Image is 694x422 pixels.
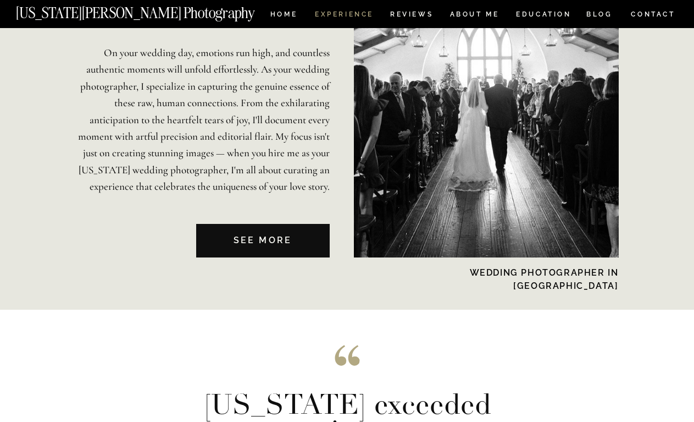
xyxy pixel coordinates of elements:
a: CONTACT [630,8,676,20]
a: [US_STATE][PERSON_NAME] Photography [16,6,292,15]
a: HOME [268,11,299,20]
h2: WEDDING PHOTOGRAPHER In [GEOGRAPHIC_DATA] [395,266,619,278]
a: BLOG [586,11,613,20]
a: EDUCATION [515,11,573,20]
a: ABOUT ME [449,11,499,20]
a: See MORE [196,224,330,257]
a: Experience [315,11,373,20]
a: REVIEWS [390,11,431,20]
p: On your wedding day, emotions run high, and countless authentic moments will unfold effortlessly.... [74,45,330,197]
